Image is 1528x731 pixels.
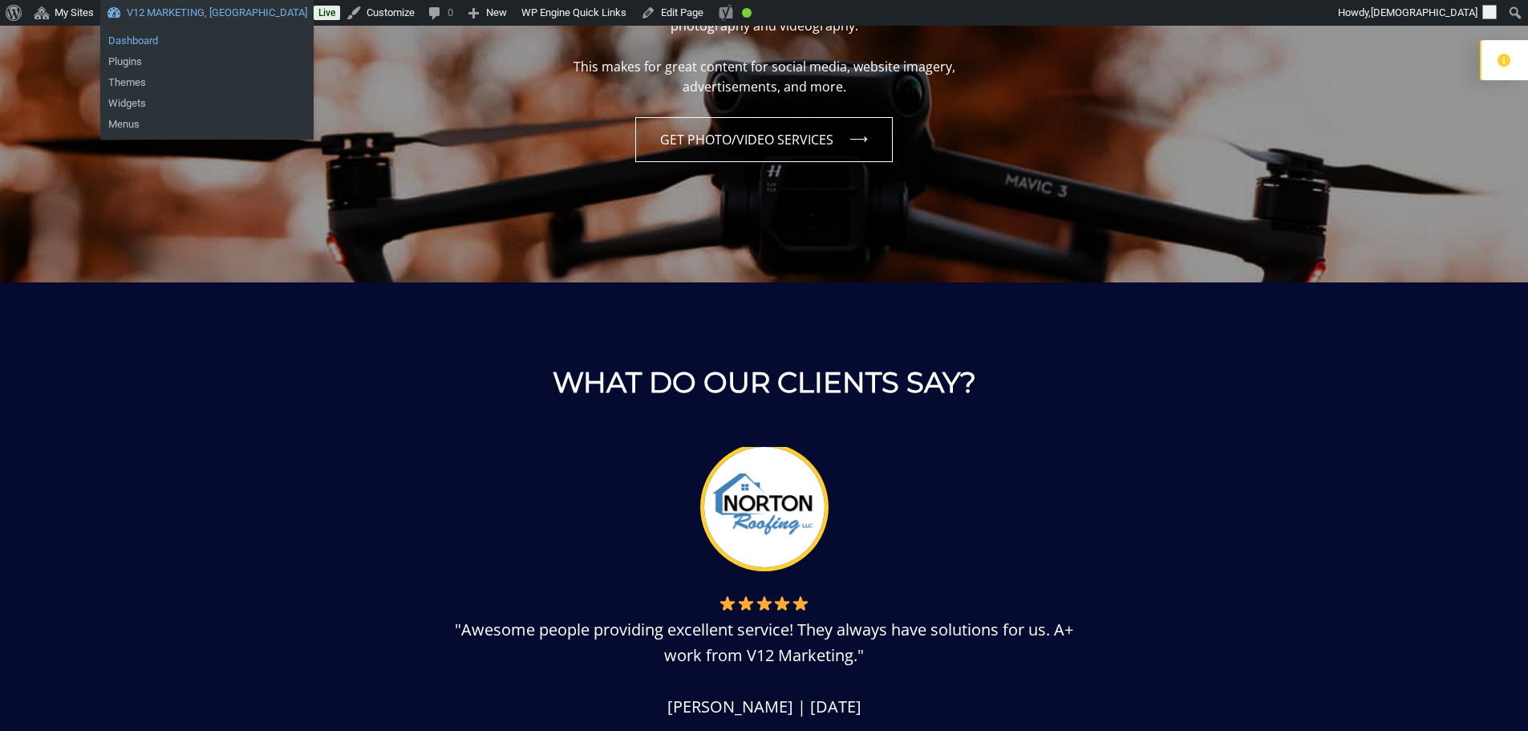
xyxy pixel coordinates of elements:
[100,26,314,77] ul: V12 MARKETING, Concord NH
[756,595,772,611] img: ⭐
[774,595,790,611] img: ⭐
[1371,6,1477,18] span: [DEMOGRAPHIC_DATA]
[738,595,754,611] img: ⭐
[792,595,809,611] img: ⭐
[1239,545,1528,731] iframe: Chat Widget
[100,114,314,135] a: Menus
[742,8,752,18] div: Good
[100,93,314,114] a: Widgets
[100,30,314,51] a: Dashboard
[100,72,314,93] a: Themes
[314,6,340,20] a: Live
[243,366,1286,428] h1: WHAT DO OUR CLIENTS SAY?
[719,595,736,611] img: ⭐
[444,591,1085,720] p: "Awesome people providing excellent service! They always have solutions for us. A+ work from V12 ...
[635,117,893,162] a: Get Photo/Video Services
[100,51,314,72] a: Plugins
[704,447,825,567] img: Norton Construction V12 Marketing
[100,67,314,140] ul: V12 MARKETING, Concord NH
